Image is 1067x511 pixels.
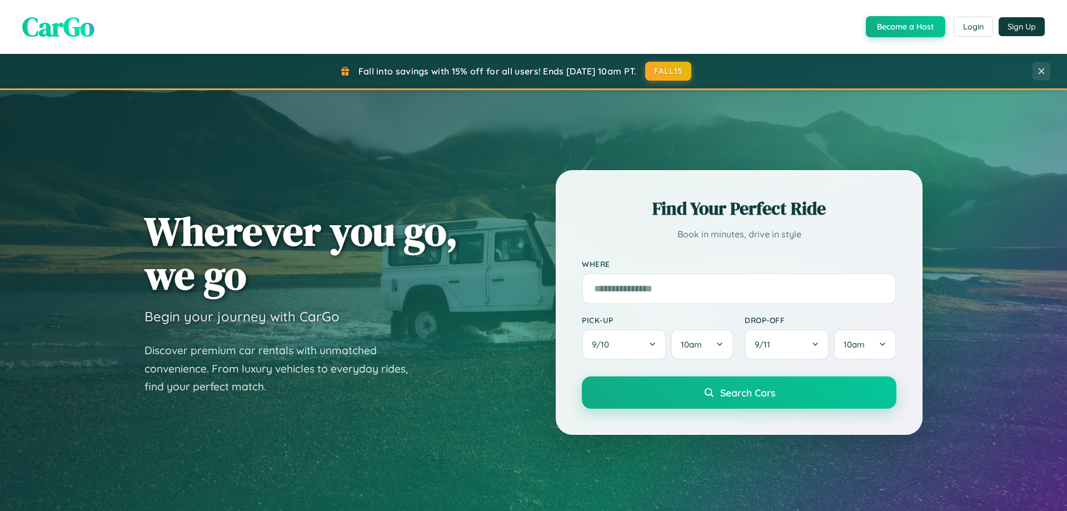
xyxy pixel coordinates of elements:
[745,329,829,360] button: 9/11
[358,66,637,77] span: Fall into savings with 15% off for all users! Ends [DATE] 10am PT.
[681,339,702,350] span: 10am
[582,376,896,409] button: Search Cars
[22,8,94,45] span: CarGo
[834,329,896,360] button: 10am
[844,339,865,350] span: 10am
[671,329,734,360] button: 10am
[720,386,775,399] span: Search Cars
[582,315,734,325] label: Pick-up
[582,196,896,221] h2: Find Your Perfect Ride
[144,308,340,325] h3: Begin your journey with CarGo
[144,209,458,297] h1: Wherever you go, we go
[582,226,896,242] p: Book in minutes, drive in style
[866,16,945,37] button: Become a Host
[745,315,896,325] label: Drop-off
[645,62,692,81] button: FALL15
[954,17,993,37] button: Login
[582,329,666,360] button: 9/10
[144,341,422,396] p: Discover premium car rentals with unmatched convenience. From luxury vehicles to everyday rides, ...
[999,17,1045,36] button: Sign Up
[582,259,896,269] label: Where
[755,339,776,350] span: 9 / 11
[592,339,615,350] span: 9 / 10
